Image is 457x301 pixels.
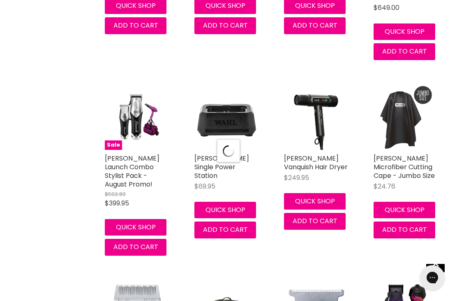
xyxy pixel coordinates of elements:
button: Quick shop [194,202,256,218]
button: Quick shop [284,193,346,210]
a: [PERSON_NAME] Vanquish Hair Dryer [284,154,348,172]
span: Add to cart [382,47,427,56]
a: Wahl Launch Combo Stylist Pack - August Promo!Sale [105,85,170,150]
span: Sale [105,140,122,150]
span: Add to cart [293,21,337,30]
button: Add to cart [284,213,346,229]
iframe: Gorgias live chat messenger [416,262,449,293]
img: Wahl Single Power Station [194,85,259,150]
span: $24.76 [374,182,395,191]
span: $649.00 [374,3,399,12]
button: Add to cart [374,43,435,60]
button: Add to cart [284,17,346,34]
button: Add to cart [105,239,166,255]
span: $502.80 [105,190,126,198]
span: $69.95 [194,182,215,191]
span: Add to cart [382,225,427,234]
a: [PERSON_NAME] Single Power Station [194,154,249,180]
button: Add to cart [105,17,166,34]
a: [PERSON_NAME] Microfiber Cutting Cape - Jumbo Size [374,154,435,180]
span: Add to cart [203,225,248,234]
span: $249.95 [284,173,309,182]
span: Add to cart [113,21,158,30]
span: Add to cart [293,216,337,226]
img: Wahl Microfiber Cutting Cape - Jumbo Size [374,85,439,150]
a: [PERSON_NAME] Launch Combo Stylist Pack - August Promo! [105,154,159,189]
button: Add to cart [194,17,256,34]
button: Quick shop [374,202,435,218]
span: Add to cart [203,21,248,30]
button: Add to cart [194,222,256,238]
button: Add to cart [374,222,435,238]
span: $399.95 [105,198,129,208]
button: Quick shop [374,23,435,40]
span: Add to cart [113,242,158,252]
img: Wahl Launch Combo Stylist Pack - August Promo! [114,85,160,150]
img: Wahl Vanquish Hair Dryer [284,85,349,150]
button: Quick shop [105,219,166,236]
